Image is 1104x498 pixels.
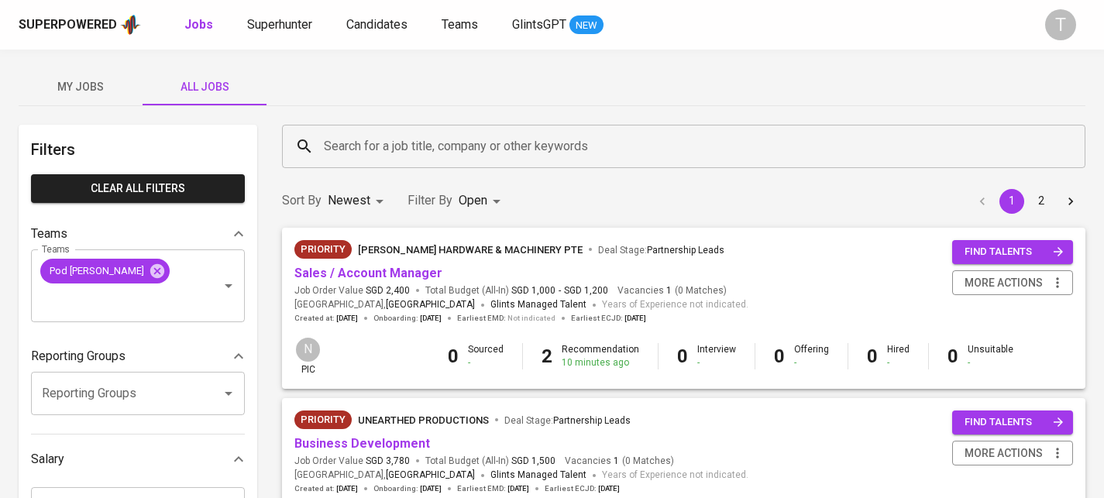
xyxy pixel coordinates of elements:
[31,218,245,249] div: Teams
[420,483,442,494] span: [DATE]
[31,225,67,243] p: Teams
[624,313,646,324] span: [DATE]
[373,313,442,324] span: Onboarding :
[328,187,389,215] div: Newest
[965,414,1064,431] span: find talents
[490,469,586,480] span: Glints Managed Talent
[408,191,452,210] p: Filter By
[31,444,245,475] div: Salary
[968,356,1013,369] div: -
[511,455,555,468] span: SGD 1,500
[294,242,352,257] span: Priority
[965,444,1043,463] span: more actions
[31,341,245,372] div: Reporting Groups
[282,191,322,210] p: Sort By
[346,17,408,32] span: Candidates
[442,17,478,32] span: Teams
[559,284,561,297] span: -
[468,356,504,369] div: -
[425,284,608,297] span: Total Budget (All-In)
[247,15,315,35] a: Superhunter
[542,345,552,367] b: 2
[31,450,64,469] p: Salary
[31,174,245,203] button: Clear All filters
[1045,9,1076,40] div: T
[40,259,170,283] div: Pod [PERSON_NAME]
[948,345,958,367] b: 0
[247,17,312,32] span: Superhunter
[294,468,475,483] span: [GEOGRAPHIC_DATA] ,
[562,356,639,369] div: 10 minutes ago
[448,345,459,367] b: 0
[569,18,604,33] span: NEW
[218,383,239,404] button: Open
[602,297,748,313] span: Years of Experience not indicated.
[40,263,153,278] span: Pod [PERSON_NAME]
[294,284,410,297] span: Job Order Value
[504,415,631,426] span: Deal Stage :
[507,313,555,324] span: Not indicated
[31,137,245,162] h6: Filters
[459,193,487,208] span: Open
[564,284,608,297] span: SGD 1,200
[562,343,639,369] div: Recommendation
[571,313,646,324] span: Earliest ECJD :
[697,356,736,369] div: -
[336,313,358,324] span: [DATE]
[1058,189,1083,214] button: Go to next page
[442,15,481,35] a: Teams
[366,455,410,468] span: SGD 3,780
[794,356,829,369] div: -
[867,345,878,367] b: 0
[420,313,442,324] span: [DATE]
[459,187,506,215] div: Open
[373,483,442,494] span: Onboarding :
[425,455,555,468] span: Total Budget (All-In)
[602,468,748,483] span: Years of Experience not indicated.
[952,270,1073,296] button: more actions
[598,245,724,256] span: Deal Stage :
[294,336,322,363] div: N
[386,468,475,483] span: [GEOGRAPHIC_DATA]
[184,15,216,35] a: Jobs
[184,17,213,32] b: Jobs
[386,297,475,313] span: [GEOGRAPHIC_DATA]
[294,266,442,280] a: Sales / Account Manager
[774,345,785,367] b: 0
[358,244,583,256] span: [PERSON_NAME] Hardware & Machinery Pte
[887,356,910,369] div: -
[294,412,352,428] span: Priority
[565,455,674,468] span: Vacancies ( 0 Matches )
[294,297,475,313] span: [GEOGRAPHIC_DATA] ,
[598,483,620,494] span: [DATE]
[617,284,727,297] span: Vacancies ( 0 Matches )
[999,189,1024,214] button: page 1
[507,483,529,494] span: [DATE]
[965,243,1064,261] span: find talents
[968,189,1085,214] nav: pagination navigation
[358,414,489,426] span: Unearthed Productions
[965,273,1043,293] span: more actions
[490,299,586,310] span: Glints Managed Talent
[218,275,239,297] button: Open
[611,455,619,468] span: 1
[346,15,411,35] a: Candidates
[1029,189,1054,214] button: Go to page 2
[19,16,117,34] div: Superpowered
[457,483,529,494] span: Earliest EMD :
[366,284,410,297] span: SGD 2,400
[545,483,620,494] span: Earliest ECJD :
[43,179,232,198] span: Clear All filters
[120,13,141,36] img: app logo
[468,343,504,369] div: Sourced
[328,191,370,210] p: Newest
[336,483,358,494] span: [DATE]
[952,240,1073,264] button: find talents
[887,343,910,369] div: Hired
[512,17,566,32] span: GlintsGPT
[294,336,322,376] div: pic
[294,313,358,324] span: Created at :
[28,77,133,97] span: My Jobs
[794,343,829,369] div: Offering
[511,284,555,297] span: SGD 1,000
